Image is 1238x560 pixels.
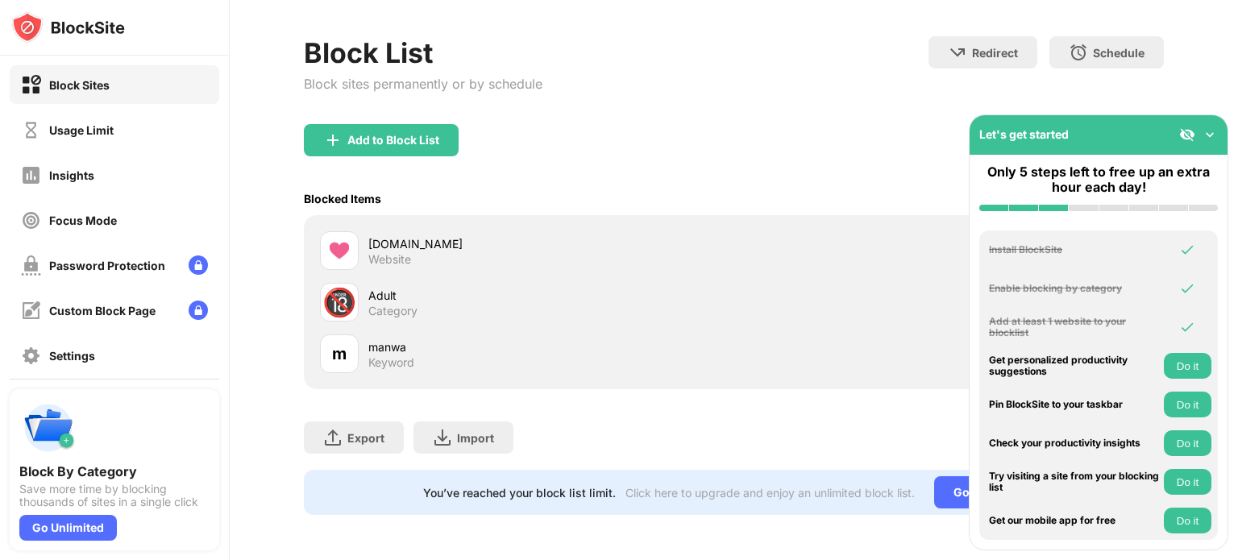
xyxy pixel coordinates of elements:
img: push-categories.svg [19,399,77,457]
div: Install BlockSite [989,244,1160,255]
div: manwa [368,338,733,355]
div: Block By Category [19,463,210,479]
div: Settings [49,349,95,363]
div: m [332,342,347,366]
div: 🔞 [322,286,356,319]
div: Insights [49,168,94,182]
div: Block sites permanently or by schedule [304,76,542,92]
button: Do it [1164,469,1211,495]
div: Add at least 1 website to your blocklist [989,316,1160,339]
img: omni-check.svg [1179,319,1195,335]
img: time-usage-off.svg [21,120,41,140]
div: [DOMAIN_NAME] [368,235,733,252]
button: Do it [1164,508,1211,533]
div: Try visiting a site from your blocking list [989,471,1160,494]
img: focus-off.svg [21,210,41,230]
button: Do it [1164,392,1211,417]
div: Only 5 steps left to free up an extra hour each day! [979,164,1218,195]
div: Pin BlockSite to your taskbar [989,399,1160,410]
img: eye-not-visible.svg [1179,127,1195,143]
div: Go Unlimited [19,515,117,541]
div: Get our mobile app for free [989,515,1160,526]
img: omni-setup-toggle.svg [1202,127,1218,143]
div: Focus Mode [49,214,117,227]
div: Import [457,431,494,445]
div: Redirect [972,46,1018,60]
img: customize-block-page-off.svg [21,301,41,321]
div: Add to Block List [347,134,439,147]
div: Enable blocking by category [989,283,1160,294]
img: settings-off.svg [21,346,41,366]
div: Save more time by blocking thousands of sites in a single click [19,483,210,508]
img: omni-check.svg [1179,242,1195,258]
div: You’ve reached your block list limit. [423,486,616,500]
div: Keyword [368,355,414,370]
img: lock-menu.svg [189,255,208,275]
button: Do it [1164,353,1211,379]
div: Adult [368,287,733,304]
img: insights-off.svg [21,165,41,185]
div: Password Protection [49,259,165,272]
div: Let's get started [979,127,1069,141]
div: Go Unlimited [934,476,1045,508]
div: Custom Block Page [49,304,156,317]
div: Usage Limit [49,123,114,137]
div: Click here to upgrade and enjoy an unlimited block list. [625,486,915,500]
div: Check your productivity insights [989,438,1160,449]
img: omni-check.svg [1179,280,1195,297]
div: Get personalized productivity suggestions [989,355,1160,378]
div: Category [368,304,418,318]
img: logo-blocksite.svg [11,11,125,44]
img: favicons [330,241,349,260]
div: Blocked Items [304,192,381,205]
button: Do it [1164,430,1211,456]
div: Schedule [1093,46,1145,60]
img: lock-menu.svg [189,301,208,320]
img: block-on.svg [21,75,41,95]
div: Export [347,431,384,445]
img: password-protection-off.svg [21,255,41,276]
div: Block List [304,36,542,69]
div: Website [368,252,411,267]
div: Block Sites [49,78,110,92]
